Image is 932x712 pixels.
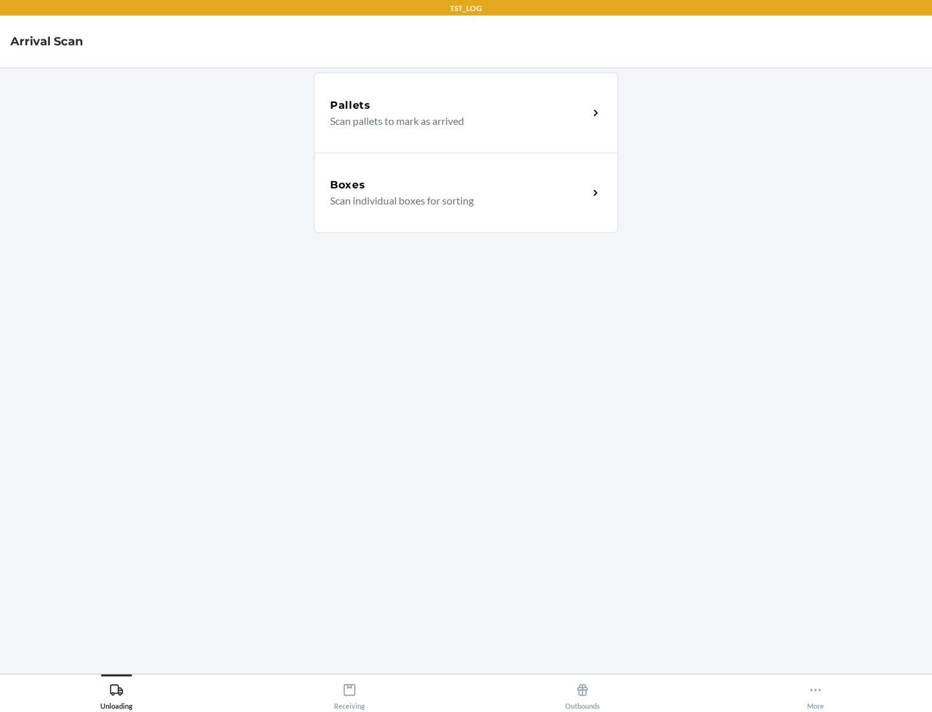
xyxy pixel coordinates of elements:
div: Outbounds [565,678,600,710]
h5: Pallets [330,98,371,113]
h4: Arrival Scan [10,33,83,50]
button: More [699,674,932,710]
div: More [807,678,824,710]
div: Unloading [100,678,133,710]
h5: Boxes [330,177,366,193]
a: PalletsScan pallets to mark as arrived [314,72,618,153]
p: Scan individual boxes for sorting [330,193,578,208]
div: Receiving [334,678,365,710]
button: Outbounds [466,674,699,710]
p: Scan pallets to mark as arrived [330,113,578,129]
a: BoxesScan individual boxes for sorting [314,153,618,233]
button: Receiving [233,674,466,710]
p: TST_LOG [450,3,482,14]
